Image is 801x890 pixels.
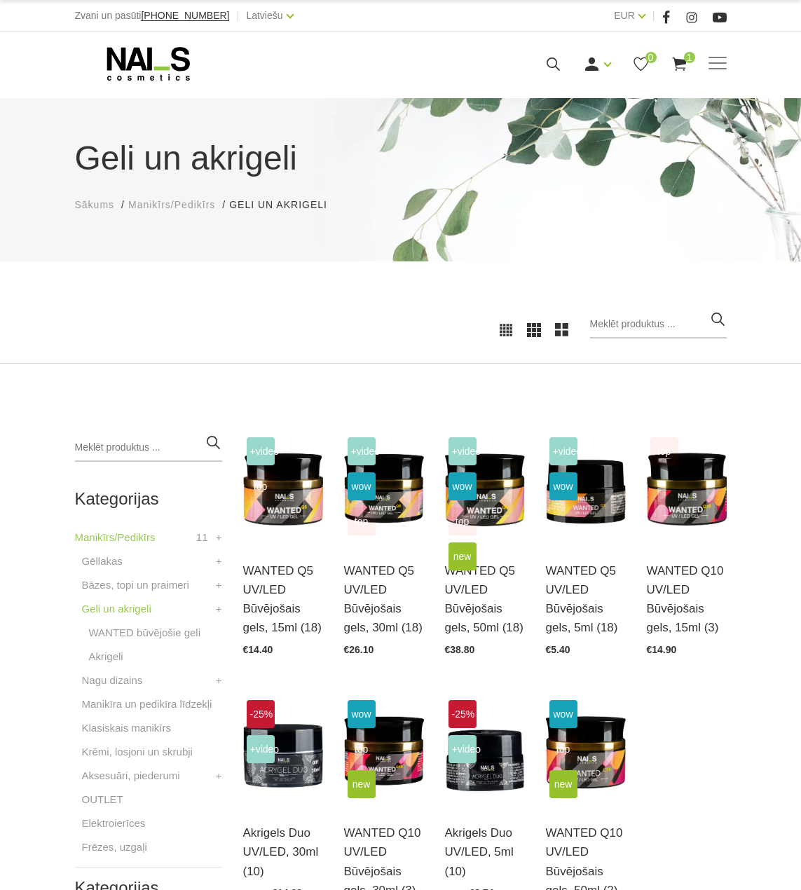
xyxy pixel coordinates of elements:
span: +Video [449,437,477,465]
a: EUR [614,7,635,24]
span: top [449,507,477,535]
span: | [236,7,239,25]
a: WANTED būvējošie geli [89,624,201,641]
div: Zvani un pasūti [75,7,230,25]
span: wow [549,700,577,728]
img: Gels WANTED NAILS cosmetics tehniķu komanda ir radījusi gelu, kas ilgi jau ir katra meistara mekl... [647,434,727,544]
span: top [348,507,376,535]
a: Akrigels Duo UV/LED, 5ml (10) [445,823,525,881]
h1: Geli un akrigeli [75,133,727,184]
a: + [216,553,222,570]
input: Meklēt produktus ... [75,434,222,462]
a: WANTED Q5 UV/LED Būvējošais gels, 5ml (18) [546,561,626,638]
img: Kas ir AKRIGELS “DUO GEL” un kādas problēmas tas risina?• Tas apvieno ērti modelējamā akrigela un... [243,697,323,807]
span: +Video [348,437,376,465]
a: Manikīra un pedikīra līdzekļi [82,696,212,713]
a: + [216,601,222,617]
span: +Video [247,735,275,763]
span: | [652,7,655,25]
span: top [348,735,376,763]
span: top [549,735,577,763]
span: new [348,770,376,798]
span: top [247,472,275,500]
span: €5.40 [546,644,570,655]
a: Klasiskais manikīrs [82,720,172,737]
a: Krēmi, losjoni un skrubji [82,744,193,760]
span: +Video [247,437,275,465]
a: Aksesuāri, piederumi [82,767,180,784]
span: 0 [645,52,657,63]
a: [PHONE_NUMBER] [141,11,229,21]
a: Akrigels Duo UV/LED, 30ml (10) [243,823,323,881]
a: WANTED Q5 UV/LED Būvējošais gels, 50ml (18) [445,561,525,638]
span: new [449,542,477,570]
span: Manikīrs/Pedikīrs [128,199,215,210]
img: Gels WANTED NAILS cosmetics tehniķu komanda ir radījusi gelu, kas ilgi jau ir katra meistara mekl... [445,434,525,544]
span: -25% [247,700,275,728]
span: wow [348,472,376,500]
a: OUTLET [82,791,123,808]
span: top [650,437,678,465]
a: WANTED Q5 UV/LED Būvējošais gels, 30ml (18) [344,561,424,638]
span: [PHONE_NUMBER] [141,10,229,21]
a: Sākums [75,198,115,212]
img: Gels WANTED NAILS cosmetics tehniķu komanda ir radījusi gelu, kas ilgi jau ir katra meistara mekl... [344,434,424,544]
a: + [216,767,222,784]
img: Gels WANTED NAILS cosmetics tehniķu komanda ir radījusi gelu, kas ilgi jau ir katra meistara mekl... [344,697,424,807]
span: Sākums [75,199,115,210]
a: Manikīrs/Pedikīrs [75,529,156,546]
span: -25% [449,700,477,728]
a: Nagu dizains [82,672,143,689]
a: Latviešu [246,7,282,24]
span: €26.10 [344,644,374,655]
li: Geli un akrigeli [229,198,341,212]
a: Elektroierīces [82,815,146,832]
span: wow [549,472,577,500]
a: WANTED Q5 UV/LED Būvējošais gels, 15ml (18) [243,561,323,638]
input: Meklēt produktus ... [590,310,727,338]
a: + [216,577,222,594]
a: Geli un akrigeli [82,601,151,617]
a: + [216,529,222,546]
img: Kas ir AKRIGELS “DUO GEL” un kādas problēmas tas risina?• Tas apvieno ērti modelējamā akrigela un... [445,697,525,807]
a: Bāzes, topi un praimeri [82,577,189,594]
span: 11 [196,529,208,546]
a: + [216,672,222,689]
a: Frēzes, uzgaļi [82,839,147,856]
span: €14.90 [647,644,677,655]
a: WANTED Q10 UV/LED Būvējošais gels, 15ml (3) [647,561,727,638]
span: +Video [549,437,577,465]
span: new [549,770,577,798]
span: +Video [449,735,477,763]
img: Gels WANTED NAILS cosmetics tehniķu komanda ir radījusi gelu, kas ilgi jau ir katra meistara mekl... [243,434,323,544]
a: Gēllakas [82,553,123,570]
a: 1 [671,55,688,73]
span: wow [348,700,376,728]
span: 1 [684,52,695,63]
a: Manikīrs/Pedikīrs [128,198,215,212]
span: €14.40 [243,644,273,655]
a: Akrigeli [89,648,123,665]
h2: Kategorijas [75,490,222,508]
span: wow [449,472,477,500]
img: Gels WANTED NAILS cosmetics tehniķu komanda ir radījusi gelu, kas ilgi jau ir katra meistara mekl... [546,434,626,544]
span: €38.80 [445,644,475,655]
img: Gels WANTED NAILS cosmetics tehniķu komanda ir radījusi gelu, kas ilgi jau ir katra meistara mekl... [546,697,626,807]
a: 0 [632,55,650,73]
